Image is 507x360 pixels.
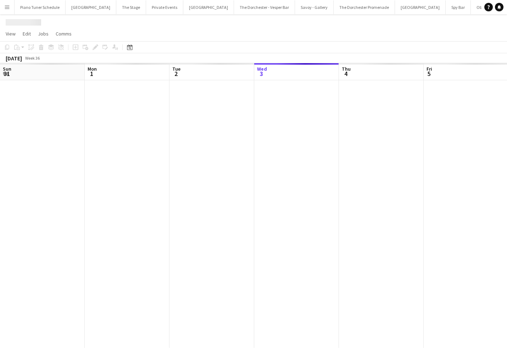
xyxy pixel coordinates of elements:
span: Wed [257,66,267,72]
button: [GEOGRAPHIC_DATA] [395,0,446,14]
span: 5 [425,70,432,78]
span: Week 36 [23,55,41,61]
button: Piano Tuner Schedule [15,0,66,14]
span: View [6,31,16,37]
span: Sun [3,66,11,72]
span: Tue [172,66,180,72]
div: [DATE] [6,55,22,62]
button: Oblix [471,0,492,14]
button: The Stage [116,0,146,14]
a: Comms [53,29,74,38]
button: The Dorchester Promenade [334,0,395,14]
button: [GEOGRAPHIC_DATA] [183,0,234,14]
a: Jobs [35,29,51,38]
button: Private Events [146,0,183,14]
button: Spy Bar [446,0,471,14]
span: Jobs [38,31,49,37]
button: The Dorchester - Vesper Bar [234,0,295,14]
span: 2 [171,70,180,78]
span: Mon [88,66,97,72]
a: View [3,29,18,38]
span: Edit [23,31,31,37]
button: [GEOGRAPHIC_DATA] [66,0,116,14]
span: 31 [2,70,11,78]
span: 4 [341,70,351,78]
span: 1 [87,70,97,78]
button: Savoy - Gallery [295,0,334,14]
span: Thu [342,66,351,72]
span: Fri [427,66,432,72]
a: Edit [20,29,34,38]
span: 3 [256,70,267,78]
span: Comms [56,31,72,37]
